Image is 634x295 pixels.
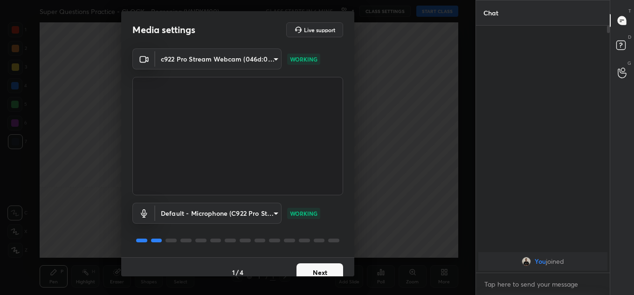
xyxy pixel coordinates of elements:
[296,263,343,282] button: Next
[290,209,317,218] p: WORKING
[232,268,235,277] h4: 1
[476,0,506,25] p: Chat
[476,250,610,273] div: grid
[546,258,564,265] span: joined
[155,48,282,69] div: c922 Pro Stream Webcam (046d:085c)
[627,60,631,67] p: G
[535,258,546,265] span: You
[290,55,317,63] p: WORKING
[155,203,282,224] div: c922 Pro Stream Webcam (046d:085c)
[236,268,239,277] h4: /
[522,257,531,266] img: 6da85954e4d94dd18dd5c6a481ba3d11.jpg
[628,7,631,14] p: T
[304,27,335,33] h5: Live support
[132,24,195,36] h2: Media settings
[628,34,631,41] p: D
[240,268,243,277] h4: 4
